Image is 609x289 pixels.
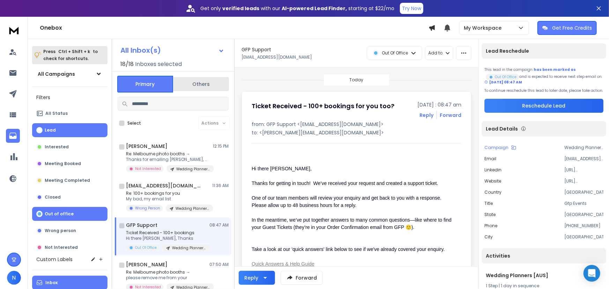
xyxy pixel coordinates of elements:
[126,157,210,162] p: Thanks for emailing [PERSON_NAME], we
[45,111,68,116] p: All Status
[126,236,210,241] p: Hi there [PERSON_NAME], Thanks
[242,54,312,60] p: [EMAIL_ADDRESS][DOMAIN_NAME]
[484,88,603,93] p: To continue reschedule this lead to later date, please take action.
[126,275,210,281] p: please remove me from your
[45,144,69,150] p: Interested
[564,167,603,173] p: [URL][DOMAIN_NAME]
[32,140,107,154] button: Interested
[486,272,602,279] h1: Wedding Planners [AUS]
[382,50,408,56] p: Out Of Office
[564,212,603,217] p: [GEOGRAPHIC_DATA]
[242,46,271,53] h1: GFP Support
[120,47,161,54] h1: All Inbox(s)
[552,24,592,31] p: Get Free Credits
[115,43,230,57] button: All Inbox(s)
[173,76,229,92] button: Others
[584,265,600,282] div: Open Intercom Messenger
[32,123,107,137] button: Lead
[239,271,275,285] button: Reply
[486,283,498,289] span: 1 Step
[117,76,173,92] button: Primary
[564,234,603,240] p: [GEOGRAPHIC_DATA]
[135,245,157,250] p: Out Of Office
[222,5,259,12] strong: verified leads
[484,145,516,150] button: Campaign
[484,167,502,173] p: linkedin
[32,240,107,254] button: Not Interested
[564,178,603,184] p: [URL][DOMAIN_NAME]
[252,121,461,128] p: from: GFP Support <[EMAIL_ADDRESS][DOMAIN_NAME]>
[36,256,73,263] h3: Custom Labels
[252,180,438,186] span: Thanks for getting in touch! We’ve received your request and created a support ticket.
[484,156,496,162] p: Email
[564,145,603,150] p: Wedding Planners [AUS]
[45,178,90,183] p: Meeting Completed
[45,211,74,217] p: Out of office
[564,201,603,206] p: Gfp Events
[252,216,455,231] p: In the meantime, we’ve put together answers to many common questions—like where to find your Gues...
[252,261,314,267] a: Quick Answers & Help Guide
[484,212,496,217] p: state
[400,3,423,14] button: Try Now
[213,143,229,149] p: 12:15 PM
[126,182,203,189] h1: [EMAIL_ADDRESS][DOMAIN_NAME]
[486,47,529,54] p: Lead Reschedule
[252,129,461,136] p: to: <[PERSON_NAME][EMAIL_ADDRESS][DOMAIN_NAME]>
[349,77,363,83] p: Today
[501,283,539,289] span: 1 day in sequence
[564,190,603,195] p: [GEOGRAPHIC_DATA]
[537,21,597,35] button: Get Free Credits
[200,5,394,12] p: Get only with our starting at $22/mo
[7,271,21,285] button: N
[45,245,78,250] p: Not Interested
[126,143,168,150] h1: [PERSON_NAME]
[126,196,210,202] p: My bad, my email list
[244,274,258,281] div: Reply
[176,206,209,211] p: Wedding Planners [AUS]
[7,24,21,37] img: logo
[127,120,141,126] label: Select
[281,271,323,285] button: Forward
[126,151,210,157] p: Re: Melbourne photo booths →
[172,245,206,251] p: Wedding Planners [AUS]
[45,280,58,286] p: Inbox
[126,222,157,229] h1: GFP Support
[135,166,161,171] p: Not Interested
[40,24,429,32] h1: Onebox
[135,60,182,68] h3: Inboxes selected
[126,261,168,268] h1: [PERSON_NAME]
[45,161,81,166] p: Meeting Booked
[252,101,394,111] h1: Ticket Received - 100+ bookings for you too?
[120,60,134,68] span: 18 / 18
[486,125,518,132] p: Lead Details
[32,157,107,171] button: Meeting Booked
[484,67,603,85] div: This lead in the campaign and is expected to receive next step email on
[484,201,493,206] p: title
[486,283,602,289] div: |
[135,206,160,211] p: Wrong Person
[45,194,61,200] p: Closed
[464,24,504,31] p: My Workspace
[32,67,107,81] button: All Campaigns
[212,183,229,188] p: 11:36 AM
[482,248,606,264] div: Activities
[534,67,576,72] span: has been marked as
[564,156,603,162] p: [EMAIL_ADDRESS][DOMAIN_NAME]
[419,112,433,119] button: Reply
[252,246,445,252] span: Take a look at our 'quick answers' link below to see if we've already covered your enquiry.
[417,101,461,108] p: [DATE] : 08:47 am
[484,190,502,195] p: country
[126,230,210,236] p: Ticket Received - 100+ bookings
[484,223,497,229] p: Phone
[45,127,56,133] p: Lead
[32,173,107,187] button: Meeting Completed
[484,99,603,113] button: Reschedule Lead
[282,5,347,12] strong: AI-powered Lead Finder,
[484,145,508,150] p: Campaign
[57,47,91,55] span: Ctrl + Shift + k
[440,112,461,119] div: Forward
[126,191,210,196] p: Re: 100+ bookings for you
[43,48,98,62] p: Press to check for shortcuts.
